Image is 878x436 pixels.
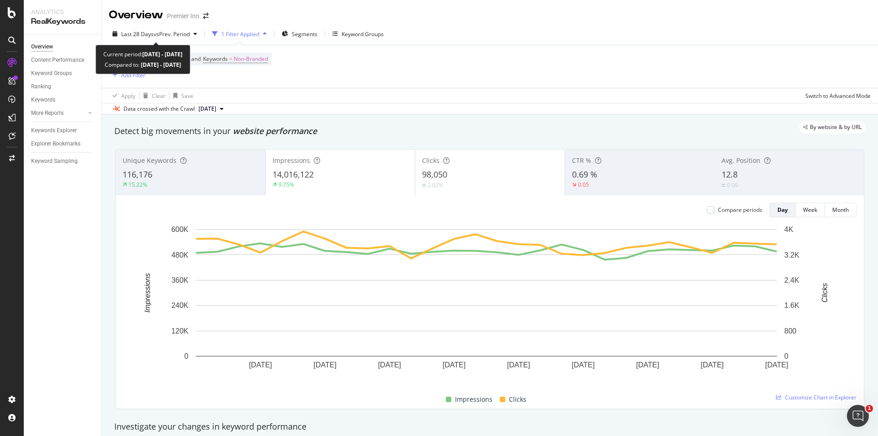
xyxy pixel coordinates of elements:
[31,7,94,16] div: Analytics
[784,301,799,309] text: 1.6K
[825,203,857,217] button: Month
[31,126,77,135] div: Keywords Explorer
[803,206,817,214] div: Week
[121,30,154,38] span: Last 28 Days
[278,27,321,41] button: Segments
[209,27,270,41] button: 1 Filter Applied
[777,206,788,214] div: Day
[31,139,80,149] div: Explorer Bookmarks
[109,27,201,41] button: Last 28 DaysvsPrev. Period
[847,405,869,427] iframe: Intercom live chat
[722,184,725,187] img: Equal
[142,50,182,58] b: [DATE] - [DATE]
[181,92,193,100] div: Save
[191,55,201,63] span: and
[796,203,825,217] button: Week
[171,276,189,284] text: 360K
[765,361,788,369] text: [DATE]
[221,30,259,38] div: 1 Filter Applied
[422,184,426,187] img: Equal
[428,181,443,189] div: 2.02%
[171,327,189,335] text: 120K
[109,70,145,81] button: Add Filter
[128,181,147,188] div: 15.22%
[123,225,850,383] svg: A chart.
[805,92,871,100] div: Switch to Advanced Mode
[121,71,145,79] div: Add Filter
[195,103,227,114] button: [DATE]
[443,361,466,369] text: [DATE]
[234,53,268,65] span: Non-Branded
[31,82,51,92] div: Ranking
[866,405,873,412] span: 1
[139,88,166,103] button: Clear
[31,108,86,118] a: More Reports
[278,181,294,188] div: 9.75%
[114,421,865,433] div: Investigate your changes in keyword performance
[342,30,384,38] div: Keyword Groups
[139,61,181,69] b: [DATE] - [DATE]
[167,11,199,21] div: Premier Inn
[144,273,151,312] text: Impressions
[31,42,95,52] a: Overview
[249,361,272,369] text: [DATE]
[718,206,762,214] div: Compare periods
[802,88,871,103] button: Switch to Advanced Mode
[784,352,788,360] text: 0
[770,203,796,217] button: Day
[722,169,738,180] span: 12.8
[105,59,181,70] div: Compared to:
[784,276,799,284] text: 2.4K
[422,156,439,165] span: Clicks
[784,251,799,258] text: 3.2K
[31,16,94,27] div: RealKeywords
[31,156,78,166] div: Keyword Sampling
[171,301,189,309] text: 240K
[31,55,95,65] a: Content Performance
[154,30,190,38] span: vs Prev. Period
[229,55,232,63] span: =
[776,393,857,401] a: Customize Chart in Explorer
[832,206,849,214] div: Month
[109,88,135,103] button: Apply
[785,393,857,401] span: Customize Chart in Explorer
[184,352,188,360] text: 0
[810,124,862,130] span: By website & by URL
[722,156,760,165] span: Avg. Position
[171,251,189,258] text: 480K
[821,283,829,303] text: Clicks
[31,126,95,135] a: Keywords Explorer
[31,156,95,166] a: Keyword Sampling
[455,394,493,405] span: Impressions
[170,88,193,103] button: Save
[292,30,317,38] span: Segments
[273,169,314,180] span: 14,016,122
[123,156,177,165] span: Unique Keywords
[572,169,597,180] span: 0.69 %
[31,108,64,118] div: More Reports
[109,7,163,23] div: Overview
[273,156,310,165] span: Impressions
[799,121,865,134] div: legacy label
[329,27,387,41] button: Keyword Groups
[123,169,152,180] span: 116,176
[121,92,135,100] div: Apply
[31,95,55,105] div: Keywords
[31,55,84,65] div: Content Performance
[378,361,401,369] text: [DATE]
[509,394,526,405] span: Clicks
[31,139,95,149] a: Explorer Bookmarks
[784,226,793,233] text: 4K
[314,361,337,369] text: [DATE]
[31,42,53,52] div: Overview
[701,361,723,369] text: [DATE]
[422,169,447,180] span: 98,050
[507,361,530,369] text: [DATE]
[636,361,659,369] text: [DATE]
[572,361,594,369] text: [DATE]
[103,49,182,59] div: Current period:
[198,105,216,113] span: 2025 Sep. 1st
[203,13,209,19] div: arrow-right-arrow-left
[203,55,228,63] span: Keywords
